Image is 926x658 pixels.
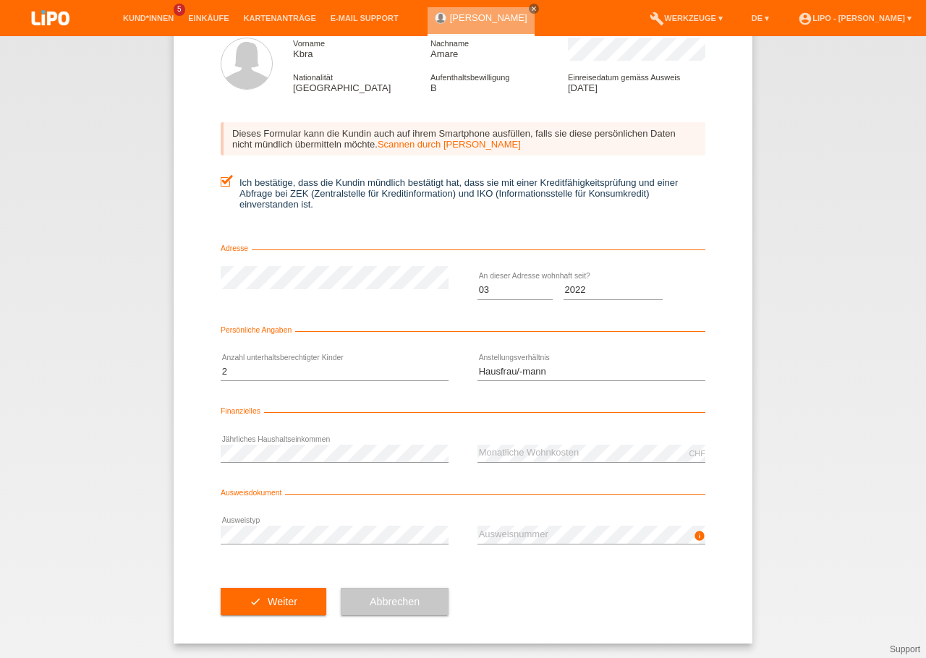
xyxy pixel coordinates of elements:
i: info [694,530,705,542]
span: Weiter [268,596,297,607]
div: B [430,72,568,93]
a: buildWerkzeuge ▾ [642,14,730,22]
i: build [650,12,664,26]
span: 5 [174,4,185,16]
a: [PERSON_NAME] [450,12,527,23]
i: close [530,5,538,12]
span: Vorname [293,39,325,48]
span: Persönliche Angaben [221,326,295,334]
i: account_circle [798,12,812,26]
span: Finanzielles [221,407,264,415]
span: Nachname [430,39,469,48]
a: LIPO pay [14,30,87,40]
span: Aufenthaltsbewilligung [430,73,509,82]
a: account_circleLIPO - [PERSON_NAME] ▾ [791,14,919,22]
a: info [694,534,705,543]
div: CHF [689,449,705,458]
div: Kbra [293,38,430,59]
a: close [529,4,539,14]
div: Amare [430,38,568,59]
a: Scannen durch [PERSON_NAME] [378,139,521,150]
div: [DATE] [568,72,705,93]
a: Kartenanträge [237,14,323,22]
span: Einreisedatum gemäss Ausweis [568,73,680,82]
a: DE ▾ [744,14,776,22]
span: Abbrechen [370,596,420,607]
span: Nationalität [293,73,333,82]
a: Kund*innen [116,14,181,22]
a: Einkäufe [181,14,236,22]
div: Dieses Formular kann die Kundin auch auf ihrem Smartphone ausfüllen, falls sie diese persönlichen... [221,122,705,155]
button: check Weiter [221,588,326,615]
span: Adresse [221,244,252,252]
a: E-Mail Support [323,14,406,22]
div: [GEOGRAPHIC_DATA] [293,72,430,93]
i: check [250,596,261,607]
button: Abbrechen [341,588,449,615]
label: Ich bestätige, dass die Kundin mündlich bestätigt hat, dass sie mit einer Kreditfähigkeitsprüfung... [221,177,705,210]
a: Support [890,644,920,654]
span: Ausweisdokument [221,489,285,497]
